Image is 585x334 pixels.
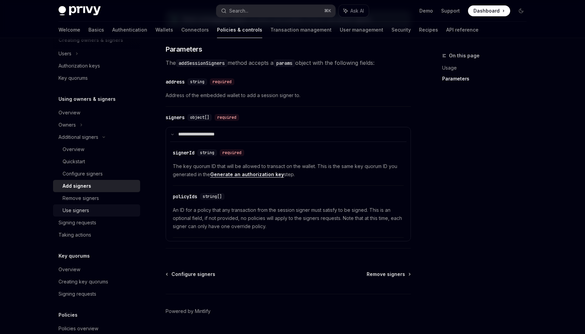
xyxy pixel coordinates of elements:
a: Support [441,7,460,14]
span: Address of the embedded wallet to add a session signer to. [166,91,411,99]
div: Signing requests [58,219,96,227]
a: Parameters [442,73,532,84]
span: Ask AI [350,7,364,14]
a: Creating key quorums [53,276,140,288]
div: Taking actions [58,231,91,239]
a: Overview [53,143,140,155]
div: Signing requests [58,290,96,298]
button: Ask AI [339,5,369,17]
div: Add signers [63,182,91,190]
div: Creating key quorums [58,278,108,286]
div: required [210,78,234,85]
div: Additional signers [58,133,98,141]
a: Powered by Mintlify [166,308,211,315]
a: Signing requests [53,217,140,229]
a: Connectors [181,22,209,38]
span: string [190,79,204,85]
div: Authorization keys [58,62,100,70]
span: string [200,150,214,155]
span: Remove signers [367,271,405,278]
a: Demo [419,7,433,14]
a: Use signers [53,204,140,217]
div: Overview [63,145,84,153]
a: Configure signers [166,271,215,278]
div: signers [166,114,185,121]
div: Users [58,50,71,58]
a: Authentication [112,22,147,38]
code: addSessionSigners [176,59,228,67]
span: Dashboard [473,7,500,14]
a: Security [391,22,411,38]
a: Policies & controls [217,22,262,38]
div: signerId [173,149,195,156]
div: Search... [229,7,248,15]
a: Add signers [53,180,140,192]
a: Overview [53,263,140,276]
a: Key quorums [53,72,140,84]
span: An ID for a policy that any transaction from the session signer must satisfy to be signed. This i... [173,206,404,230]
span: The method accepts a object with the following fields: [166,58,411,68]
a: Usage [442,62,532,73]
a: Welcome [58,22,80,38]
span: object[] [190,115,209,120]
div: policyIds [173,193,197,200]
a: Recipes [419,22,438,38]
span: ⌘ K [324,8,331,14]
a: Wallets [155,22,173,38]
a: Generate an authorization key [210,171,284,178]
a: Basics [88,22,104,38]
a: Remove signers [53,192,140,204]
a: User management [340,22,383,38]
a: Authorization keys [53,60,140,72]
div: Policies overview [58,324,98,333]
img: dark logo [58,6,101,16]
div: Use signers [63,206,89,215]
div: Key quorums [58,74,88,82]
code: params [273,59,295,67]
span: string[] [203,194,222,199]
div: required [220,149,244,156]
div: address [166,78,185,85]
button: Toggle dark mode [516,5,526,16]
span: The key quorum ID that will be allowed to transact on the wallet. This is the same key quorum ID ... [173,162,404,179]
a: API reference [446,22,479,38]
span: Configure signers [171,271,215,278]
div: Overview [58,265,80,274]
a: Taking actions [53,229,140,241]
div: Overview [58,109,80,117]
h5: Key quorums [58,252,90,260]
a: Dashboard [468,5,510,16]
div: Configure signers [63,170,103,178]
a: Configure signers [53,168,140,180]
div: Remove signers [63,194,99,202]
div: Quickstart [63,157,85,166]
a: Overview [53,107,140,119]
a: Quickstart [53,155,140,168]
div: Owners [58,121,76,129]
a: Remove signers [367,271,410,278]
h5: Using owners & signers [58,95,116,103]
button: Search...⌘K [216,5,335,17]
div: required [215,114,239,121]
h5: Policies [58,311,78,319]
a: Transaction management [270,22,332,38]
a: Signing requests [53,288,140,300]
span: Parameters [166,44,202,54]
span: On this page [449,52,480,60]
